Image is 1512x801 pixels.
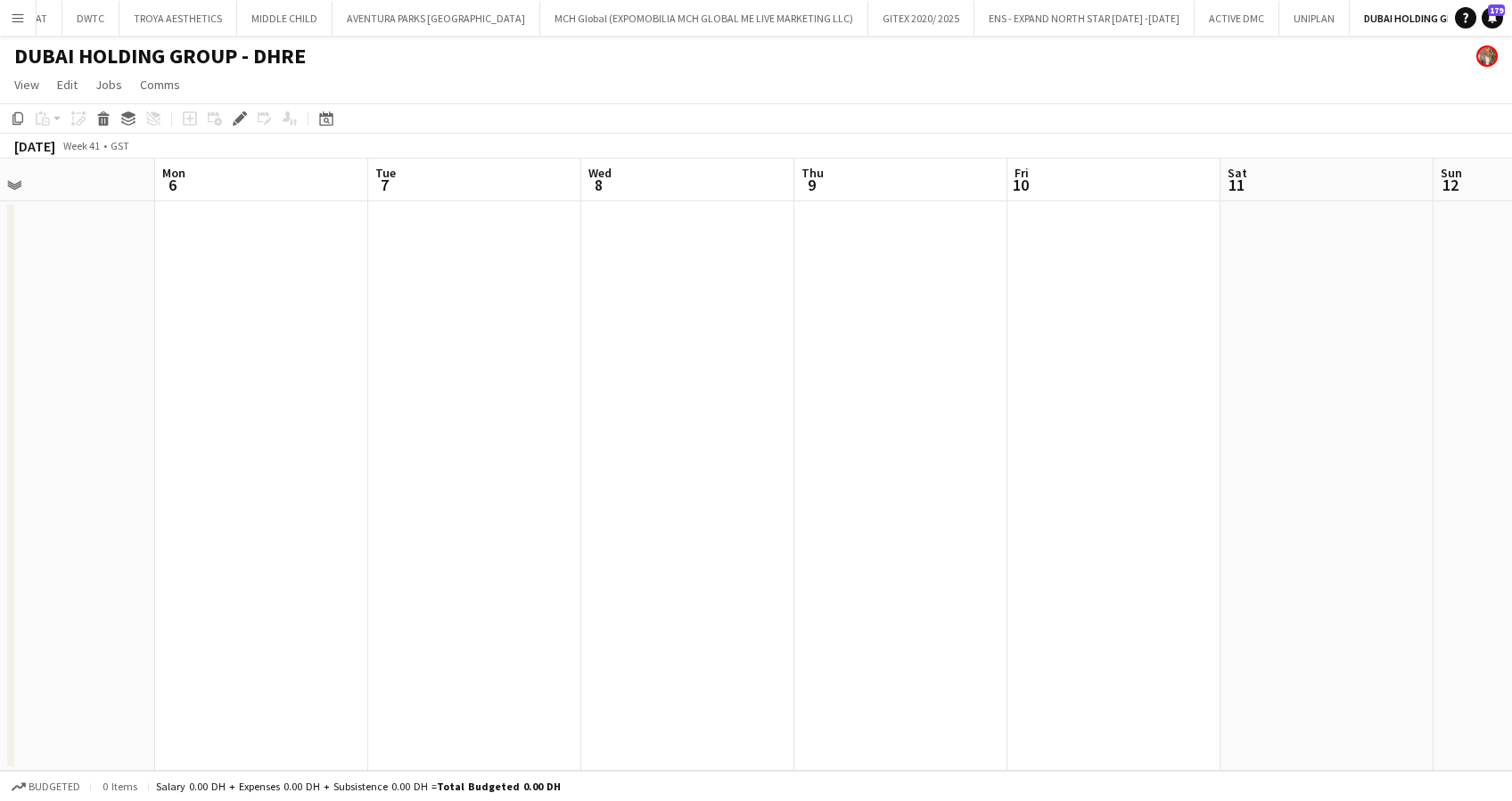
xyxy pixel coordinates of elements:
[14,43,306,69] h1: DUBAI HOLDING GROUP - DHRE
[140,77,180,93] span: Comms
[62,1,119,36] button: DWTC
[9,777,83,797] button: Budgeted
[1488,4,1505,16] span: 179
[333,1,540,36] button: AVENTURA PARKS [GEOGRAPHIC_DATA]
[1279,1,1350,36] button: UNIPLAN
[98,780,141,793] span: 0 items
[88,73,129,96] a: Jobs
[237,1,333,36] button: MIDDLE CHILD
[111,139,129,152] div: GST
[133,73,187,96] a: Comms
[974,1,1195,36] button: ENS - EXPAND NORTH STAR [DATE] -[DATE]
[119,1,237,36] button: TROYA AESTHETICS
[868,1,974,36] button: GITEX 2020/ 2025
[437,780,561,793] span: Total Budgeted 0.00 DH
[14,77,39,93] span: View
[1476,45,1498,67] app-user-avatar: Clinton Appel
[1195,1,1279,36] button: ACTIVE DMC
[540,1,868,36] button: MCH Global (EXPOMOBILIA MCH GLOBAL ME LIVE MARKETING LLC)
[14,137,55,155] div: [DATE]
[57,77,78,93] span: Edit
[156,780,561,793] div: Salary 0.00 DH + Expenses 0.00 DH + Subsistence 0.00 DH =
[1482,7,1503,29] a: 179
[7,73,46,96] a: View
[50,73,85,96] a: Edit
[95,77,122,93] span: Jobs
[29,781,80,793] span: Budgeted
